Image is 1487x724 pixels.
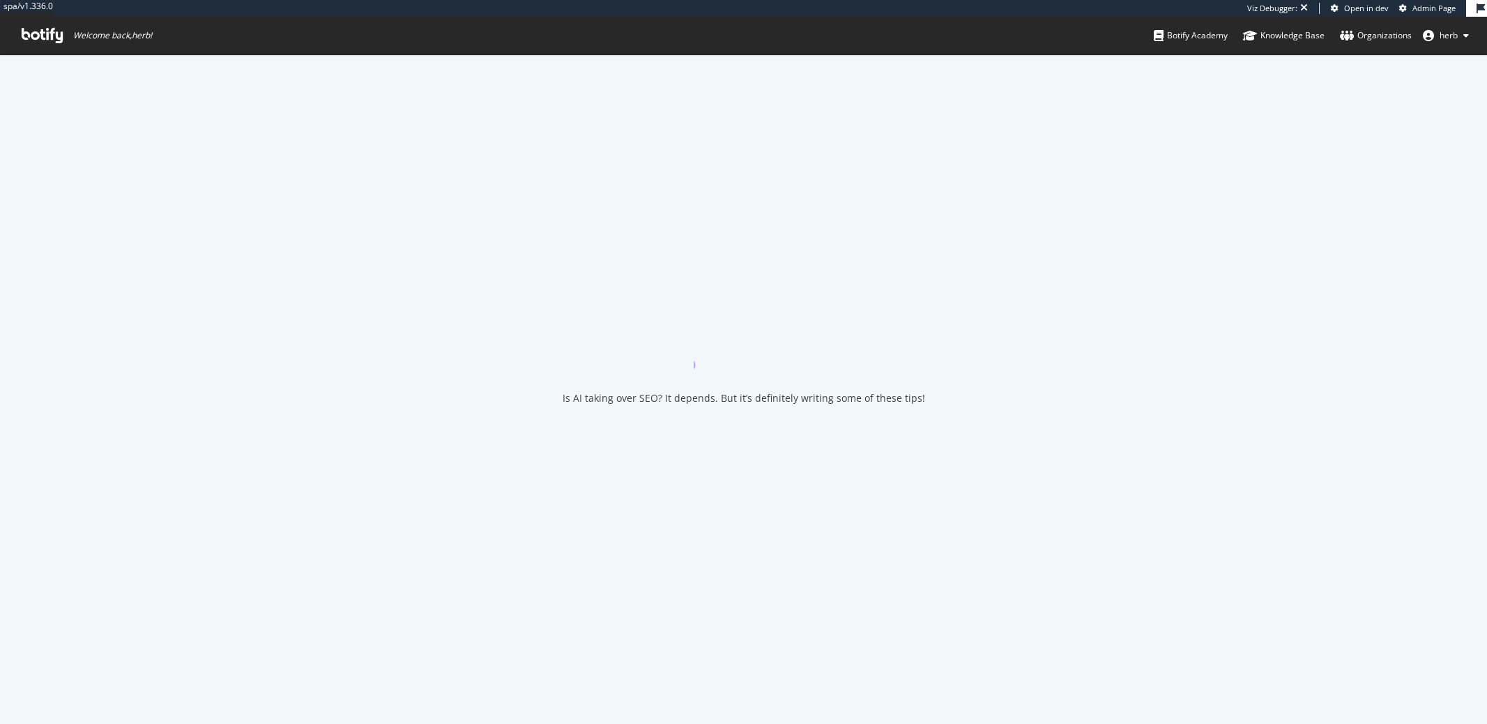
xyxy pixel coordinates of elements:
span: Welcome back, herb ! [73,30,152,41]
a: Knowledge Base [1243,17,1325,54]
a: Botify Academy [1154,17,1228,54]
a: Open in dev [1331,3,1389,14]
span: Open in dev [1344,3,1389,13]
a: Organizations [1340,17,1412,54]
span: herb [1440,29,1458,41]
a: Admin Page [1399,3,1456,14]
button: herb [1412,24,1480,47]
div: Organizations [1340,29,1412,43]
span: Admin Page [1412,3,1456,13]
div: Knowledge Base [1243,29,1325,43]
div: Botify Academy [1154,29,1228,43]
div: Viz Debugger: [1247,3,1297,14]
